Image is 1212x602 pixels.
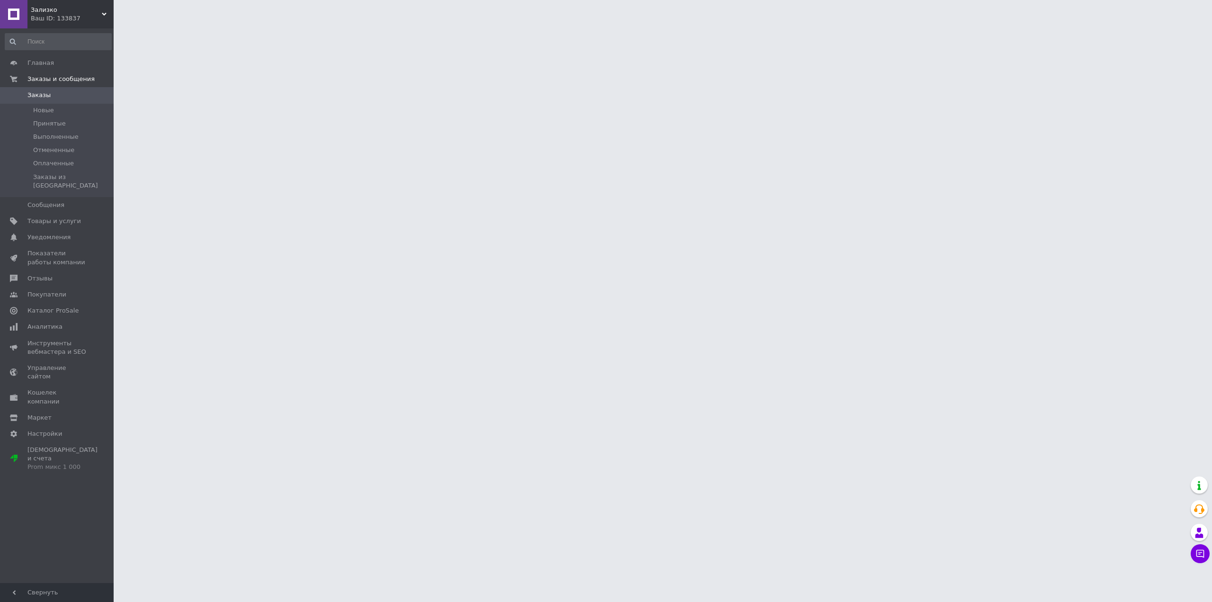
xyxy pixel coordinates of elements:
span: [DEMOGRAPHIC_DATA] и счета [27,446,98,472]
span: Выполненные [33,133,79,141]
span: Заказы и сообщения [27,75,95,83]
span: Оплаченные [33,159,74,168]
span: Инструменты вебмастера и SEO [27,339,88,356]
span: Покупатели [27,290,66,299]
span: Товары и услуги [27,217,81,225]
span: Настройки [27,430,62,438]
span: Маркет [27,413,52,422]
input: Поиск [5,33,112,50]
span: Сообщения [27,201,64,209]
span: Принятые [33,119,66,128]
span: Отзывы [27,274,53,283]
span: Показатели работы компании [27,249,88,266]
span: Отмененные [33,146,74,154]
span: Каталог ProSale [27,306,79,315]
div: Ваш ID: 133837 [31,14,114,23]
span: Кошелек компании [27,388,88,405]
span: Уведомления [27,233,71,242]
span: Главная [27,59,54,67]
span: Заказы [27,91,51,99]
div: Prom микс 1 000 [27,463,98,471]
span: Зализко [31,6,102,14]
span: Заказы из [GEOGRAPHIC_DATA] [33,173,111,190]
span: Новые [33,106,54,115]
span: Управление сайтом [27,364,88,381]
button: Чат с покупателем [1191,544,1210,563]
span: Аналитика [27,323,62,331]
